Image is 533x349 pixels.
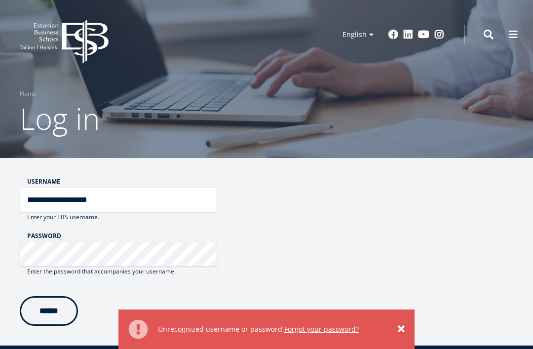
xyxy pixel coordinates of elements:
[20,99,513,138] h1: Log in
[27,232,217,239] label: Password
[27,178,217,185] label: Username
[388,30,398,39] a: Facebook
[418,30,429,39] a: Youtube
[158,324,388,334] div: Unrecognized username or password.
[284,324,359,334] a: Forgot your password?
[20,212,217,222] div: Enter your EBS username.
[434,30,444,39] a: Instagram
[398,324,405,334] a: ×
[20,89,37,99] a: Home
[20,267,217,276] div: Enter the password that accompanies your username.
[403,30,413,39] a: Linkedin
[118,310,415,349] div: Error message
